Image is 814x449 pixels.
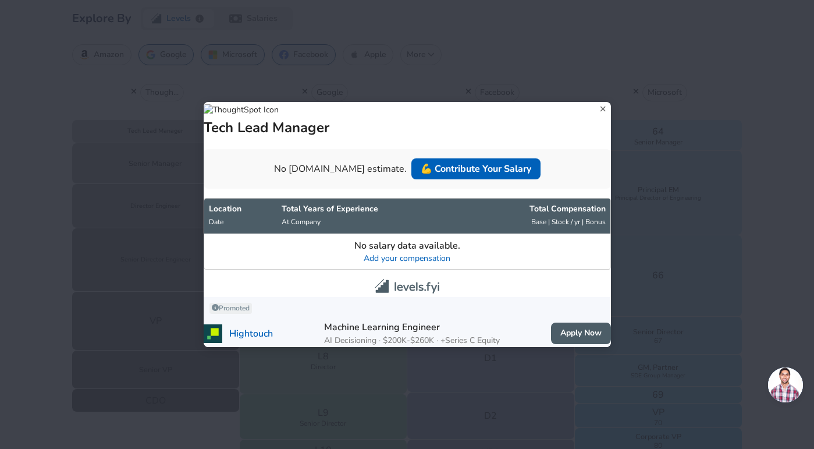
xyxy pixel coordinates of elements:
[282,217,321,227] span: At Company
[204,324,222,343] img: hightouchlogo.png
[466,203,606,215] p: Total Comp ensation
[364,253,450,264] a: Add your compensation
[209,239,606,253] p: No salary data available.
[551,323,611,344] a: Apply Now
[209,203,272,215] p: Location
[274,162,407,176] p: No [DOMAIN_NAME] estimate.
[324,320,500,334] p: Machine Learning Engineer
[324,334,500,347] h6: AI Decisioning · $200K-$260K · +Series C Equity
[375,279,439,294] img: levels.fyi logo
[768,367,803,402] div: Open chat
[204,118,329,137] h1: Tech Lead Manager
[411,158,541,179] a: 💪 Contribute Your Salary
[204,104,279,116] img: ThoughtSpot Icon
[531,217,606,227] span: Base | Stock / yr | Bonus
[229,327,273,341] p: Hightouch
[209,217,223,227] span: Date
[204,324,273,343] a: Hightouch
[282,203,457,215] p: Total Years of Experience
[209,303,252,314] a: Promoted
[421,162,531,176] p: 💪 Contribute Your Salary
